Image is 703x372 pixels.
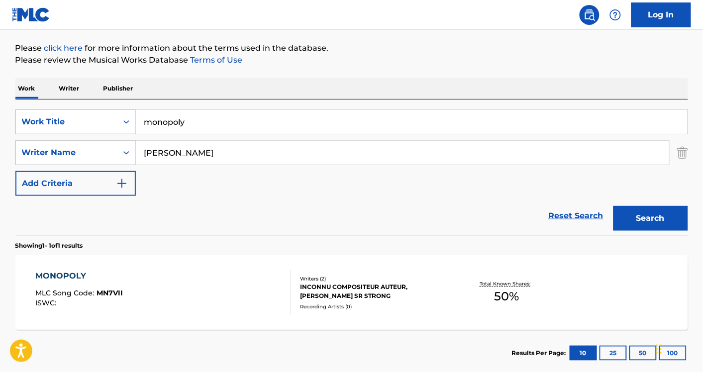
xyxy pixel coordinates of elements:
[15,171,136,196] button: Add Criteria
[677,140,688,165] img: Delete Criterion
[480,280,533,287] p: Total Known Shares:
[631,2,691,27] a: Log In
[494,287,519,305] span: 50 %
[600,346,627,361] button: 25
[116,178,128,189] img: 9d2ae6d4665cec9f34b9.svg
[12,7,50,22] img: MLC Logo
[629,346,657,361] button: 50
[189,55,243,65] a: Terms of Use
[605,5,625,25] div: Help
[15,109,688,236] form: Search Form
[15,42,688,54] p: Please for more information about the terms used in the database.
[15,78,38,99] p: Work
[301,282,451,300] div: INCONNU COMPOSITEUR AUTEUR, [PERSON_NAME] SR STRONG
[15,241,83,250] p: Showing 1 - 1 of 1 results
[570,346,597,361] button: 10
[35,270,123,282] div: MONOPOLY
[301,303,451,310] div: Recording Artists ( 0 )
[512,349,569,358] p: Results Per Page:
[44,43,83,53] a: click here
[613,206,688,231] button: Search
[100,78,136,99] p: Publisher
[301,275,451,282] div: Writers ( 2 )
[580,5,600,25] a: Public Search
[22,147,111,159] div: Writer Name
[653,324,703,372] iframe: Chat Widget
[56,78,83,99] p: Writer
[584,9,596,21] img: search
[22,116,111,128] div: Work Title
[97,288,123,297] span: MN7VII
[35,298,59,307] span: ISWC :
[656,334,662,364] div: Drag
[15,255,688,330] a: MONOPOLYMLC Song Code:MN7VIIISWC:Writers (2)INCONNU COMPOSITEUR AUTEUR, [PERSON_NAME] SR STRONGRe...
[15,54,688,66] p: Please review the Musical Works Database
[609,9,621,21] img: help
[544,205,608,227] a: Reset Search
[35,288,97,297] span: MLC Song Code :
